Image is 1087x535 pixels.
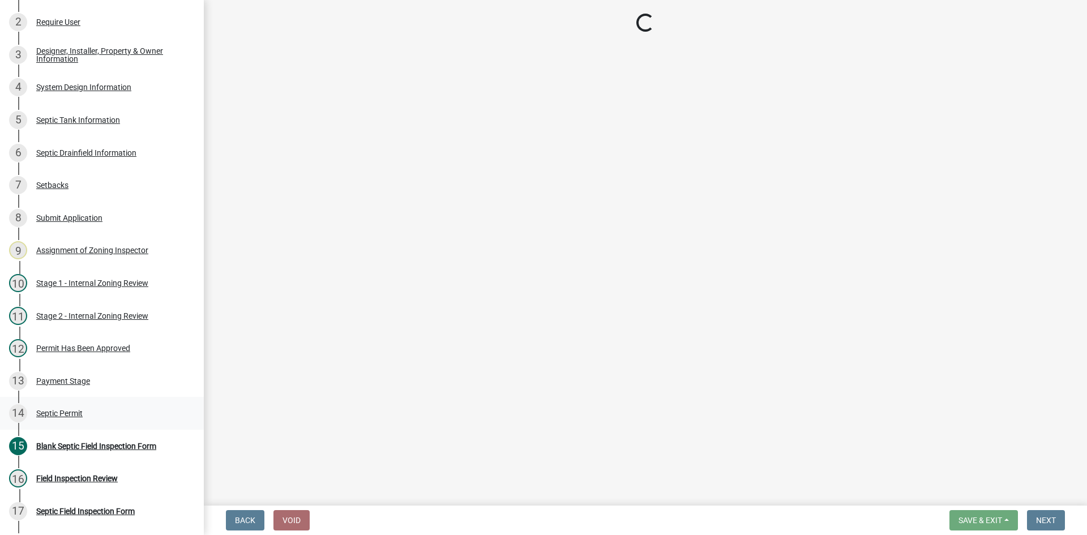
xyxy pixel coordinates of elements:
div: 12 [9,339,27,357]
button: Void [273,510,310,530]
div: System Design Information [36,83,131,91]
div: Stage 2 - Internal Zoning Review [36,312,148,320]
div: 10 [9,274,27,292]
div: 6 [9,144,27,162]
div: 11 [9,307,27,325]
div: Blank Septic Field Inspection Form [36,442,156,450]
div: Septic Field Inspection Form [36,507,135,515]
div: Payment Stage [36,377,90,385]
div: Septic Tank Information [36,116,120,124]
div: 5 [9,111,27,129]
div: 16 [9,469,27,487]
span: Back [235,516,255,525]
div: Field Inspection Review [36,474,118,482]
button: Back [226,510,264,530]
div: Permit Has Been Approved [36,344,130,352]
div: 15 [9,437,27,455]
div: Septic Permit [36,409,83,417]
div: 14 [9,404,27,422]
div: Septic Drainfield Information [36,149,136,157]
div: Stage 1 - Internal Zoning Review [36,279,148,287]
button: Save & Exit [949,510,1018,530]
div: Designer, Installer, Property & Owner Information [36,47,186,63]
div: Assignment of Zoning Inspector [36,246,148,254]
div: 3 [9,46,27,64]
div: Setbacks [36,181,69,189]
div: 2 [9,13,27,31]
button: Next [1027,510,1065,530]
div: Require User [36,18,80,26]
div: 17 [9,502,27,520]
div: 8 [9,209,27,227]
div: Submit Application [36,214,102,222]
span: Save & Exit [958,516,1002,525]
div: 9 [9,241,27,259]
div: 13 [9,372,27,390]
div: 7 [9,176,27,194]
span: Next [1036,516,1056,525]
div: 4 [9,78,27,96]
